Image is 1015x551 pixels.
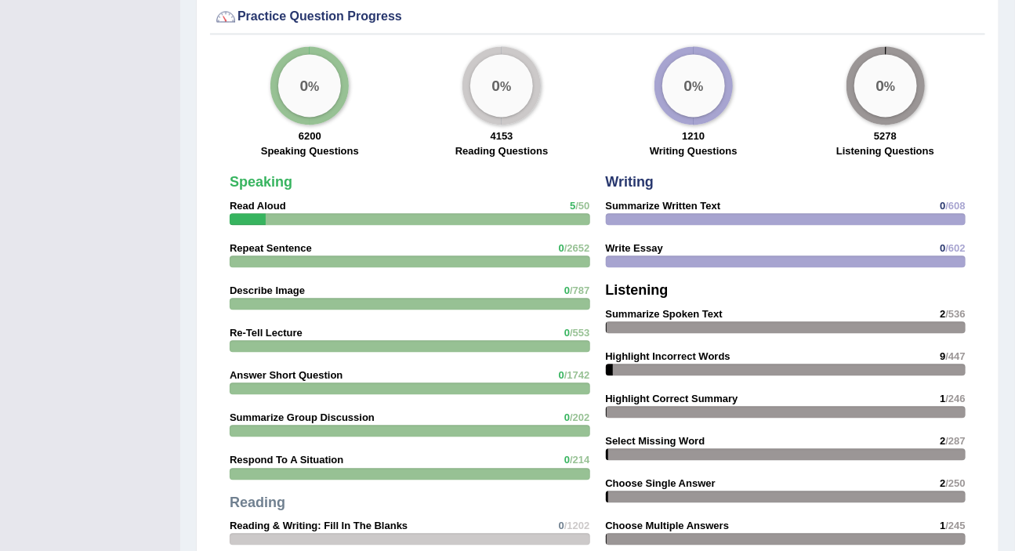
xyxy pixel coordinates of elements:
span: /608 [946,200,966,212]
div: Practice Question Progress [214,5,981,28]
span: 0 [940,242,945,254]
span: /287 [946,435,966,447]
span: 1 [940,393,945,404]
span: /250 [946,477,966,489]
strong: Reading & Writing: Fill In The Blanks [230,520,408,531]
span: /2652 [564,242,590,254]
strong: Summarize Spoken Text [606,308,723,320]
strong: Re-Tell Lecture [230,327,303,339]
span: 0 [564,327,570,339]
span: 9 [940,350,945,362]
label: Writing Questions [650,143,738,158]
div: % [470,54,533,117]
label: Reading Questions [455,143,548,158]
span: 2 [940,477,945,489]
span: /1202 [564,520,590,531]
strong: Summarize Written Text [606,200,721,212]
span: /246 [946,393,966,404]
span: /447 [946,350,966,362]
strong: Highlight Correct Summary [606,393,738,404]
span: 2 [940,435,945,447]
big: 0 [875,76,884,93]
span: 5 [570,200,575,212]
span: /553 [570,327,589,339]
span: /50 [575,200,589,212]
div: % [854,54,917,117]
span: 0 [564,454,570,466]
span: /602 [946,242,966,254]
div: % [278,54,341,117]
strong: Read Aloud [230,200,286,212]
span: /536 [946,308,966,320]
strong: 5278 [874,130,897,142]
strong: Speaking [230,174,292,190]
span: /214 [570,454,589,466]
label: Speaking Questions [261,143,359,158]
strong: Writing [606,174,654,190]
strong: Highlight Incorrect Words [606,350,730,362]
strong: Repeat Sentence [230,242,312,254]
strong: Select Missing Word [606,435,705,447]
strong: Describe Image [230,285,305,296]
span: /202 [570,411,589,423]
strong: 1210 [682,130,705,142]
span: 0 [559,520,564,531]
span: 2 [940,308,945,320]
strong: 6200 [299,130,321,142]
div: % [662,54,725,117]
strong: Choose Multiple Answers [606,520,730,531]
strong: 4153 [491,130,513,142]
label: Listening Questions [836,143,934,158]
big: 0 [300,76,309,93]
span: /245 [946,520,966,531]
span: 0 [940,200,945,212]
big: 0 [492,76,501,93]
strong: Write Essay [606,242,663,254]
span: /787 [570,285,589,296]
strong: Listening [606,282,669,298]
strong: Answer Short Question [230,369,343,381]
strong: Reading [230,495,285,510]
span: 0 [564,285,570,296]
span: /1742 [564,369,590,381]
big: 0 [683,76,692,93]
strong: Choose Single Answer [606,477,716,489]
strong: Summarize Group Discussion [230,411,375,423]
strong: Respond To A Situation [230,454,343,466]
span: 1 [940,520,945,531]
span: 0 [559,369,564,381]
span: 0 [564,411,570,423]
span: 0 [559,242,564,254]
